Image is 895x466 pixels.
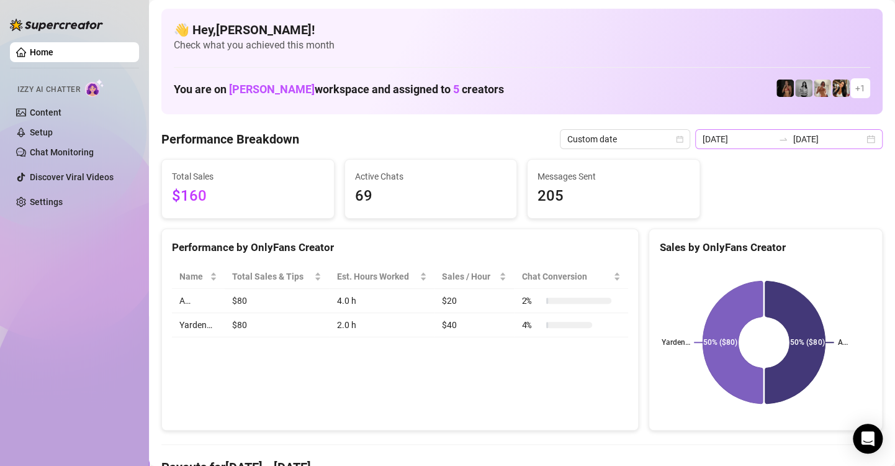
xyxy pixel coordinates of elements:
[521,270,611,283] span: Chat Conversion
[30,197,63,207] a: Settings
[434,289,514,313] td: $20
[434,265,514,289] th: Sales / Hour
[329,313,434,337] td: 2.0 h
[225,313,330,337] td: $80
[537,185,690,208] span: 205
[172,265,225,289] th: Name
[225,289,330,313] td: $80
[172,170,324,183] span: Total Sales
[521,294,541,308] span: 2 %
[30,172,114,182] a: Discover Viral Videos
[514,265,628,289] th: Chat Conversion
[853,424,883,454] div: Open Intercom Messenger
[442,270,497,283] span: Sales / Hour
[855,81,865,95] span: + 1
[30,127,53,137] a: Setup
[676,135,683,143] span: calendar
[174,83,504,96] h1: You are on workspace and assigned to creators
[355,170,507,183] span: Active Chats
[795,80,812,97] img: A
[453,83,459,96] span: 5
[778,134,788,144] span: swap-right
[355,185,507,208] span: 69
[793,132,864,146] input: End date
[567,130,683,148] span: Custom date
[172,313,225,337] td: Yarden…
[172,185,324,208] span: $160
[838,338,848,347] text: A…
[537,170,690,183] span: Messages Sent
[832,80,850,97] img: AdelDahan
[659,239,872,256] div: Sales by OnlyFans Creator
[30,147,94,157] a: Chat Monitoring
[662,338,690,347] text: Yarden…
[521,318,541,332] span: 4 %
[174,21,870,39] h4: 👋 Hey, [PERSON_NAME] !
[434,313,514,337] td: $40
[172,239,628,256] div: Performance by OnlyFans Creator
[30,107,61,117] a: Content
[778,134,788,144] span: to
[17,84,80,96] span: Izzy AI Chatter
[229,83,315,96] span: [PERSON_NAME]
[336,270,417,283] div: Est. Hours Worked
[225,265,330,289] th: Total Sales & Tips
[10,19,103,31] img: logo-BBDzfeDw.svg
[30,47,53,57] a: Home
[232,270,312,283] span: Total Sales & Tips
[172,289,225,313] td: A…
[703,132,773,146] input: Start date
[161,130,299,148] h4: Performance Breakdown
[179,270,207,283] span: Name
[814,80,831,97] img: Green
[174,39,870,52] span: Check what you achieved this month
[85,79,104,97] img: AI Chatter
[329,289,434,313] td: 4.0 h
[776,80,794,97] img: the_bohema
